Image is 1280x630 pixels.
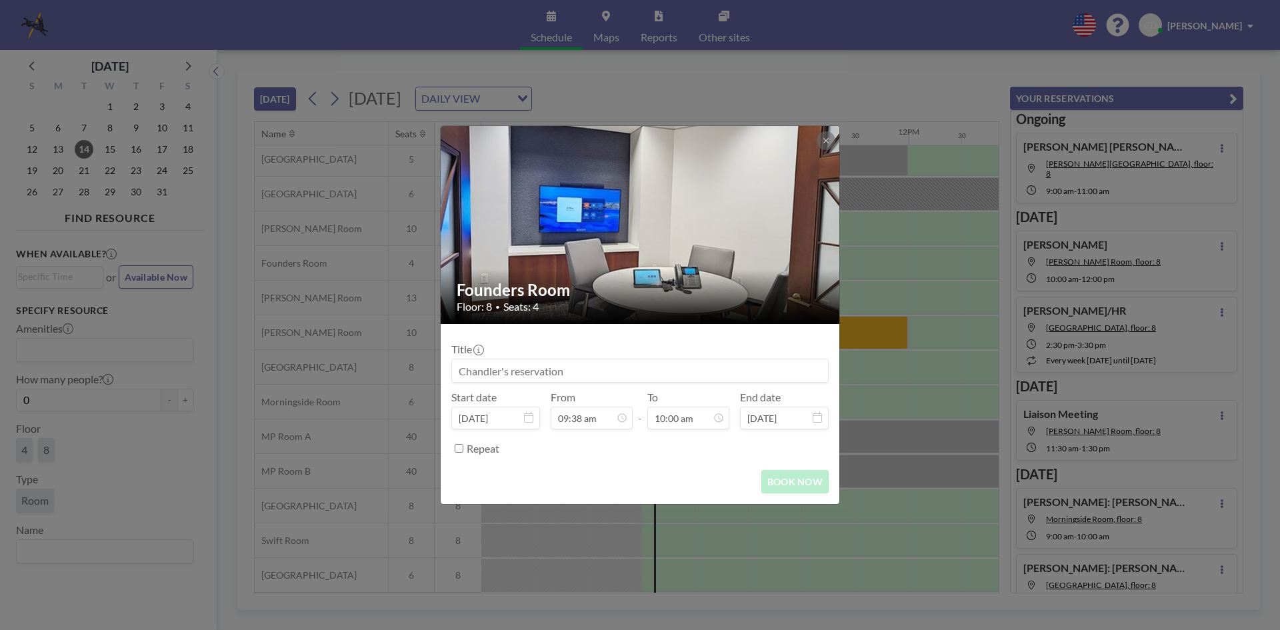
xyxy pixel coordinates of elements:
label: To [647,391,658,404]
button: BOOK NOW [761,470,829,493]
label: Start date [451,391,497,404]
label: Repeat [467,442,499,455]
span: • [495,302,500,312]
label: Title [451,343,483,356]
span: Floor: 8 [457,300,492,313]
img: 537.jpg [441,75,841,375]
input: Chandler's reservation [452,359,828,382]
span: - [638,395,642,425]
label: End date [740,391,781,404]
label: From [551,391,575,404]
h2: Founders Room [457,280,825,300]
span: Seats: 4 [503,300,539,313]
